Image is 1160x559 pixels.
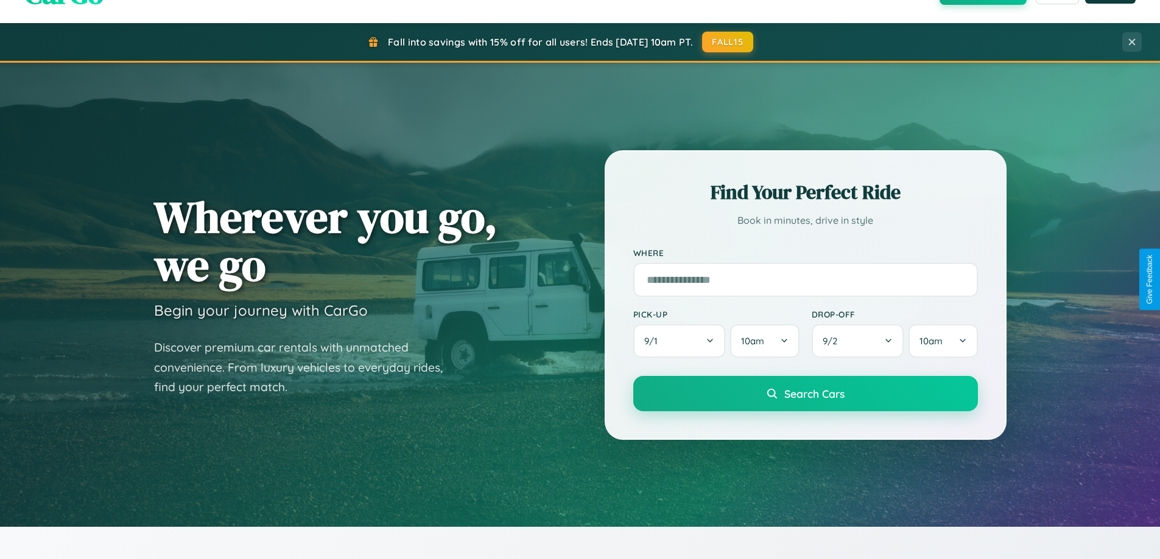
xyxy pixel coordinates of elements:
span: Fall into savings with 15% off for all users! Ends [DATE] 10am PT. [388,36,693,48]
span: 9 / 2 [823,335,843,347]
button: 9/2 [812,324,904,358]
button: Search Cars [633,376,978,411]
h3: Begin your journey with CarGo [154,301,368,319]
div: Give Feedback [1145,255,1154,304]
span: 10am [741,335,764,347]
button: 10am [730,324,799,358]
button: 9/1 [633,324,726,358]
label: Pick-up [633,309,800,319]
span: 10am [919,335,943,347]
p: Book in minutes, drive in style [633,212,978,229]
label: Where [633,248,978,258]
button: 10am [909,324,977,358]
label: Drop-off [812,309,978,319]
span: Search Cars [784,387,845,400]
span: 9 / 1 [644,335,664,347]
h1: Wherever you go, we go [154,193,497,289]
h2: Find Your Perfect Ride [633,179,978,206]
p: Discover premium car rentals with unmatched convenience. From luxury vehicles to everyday rides, ... [154,338,459,397]
button: FALL15 [702,32,753,52]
